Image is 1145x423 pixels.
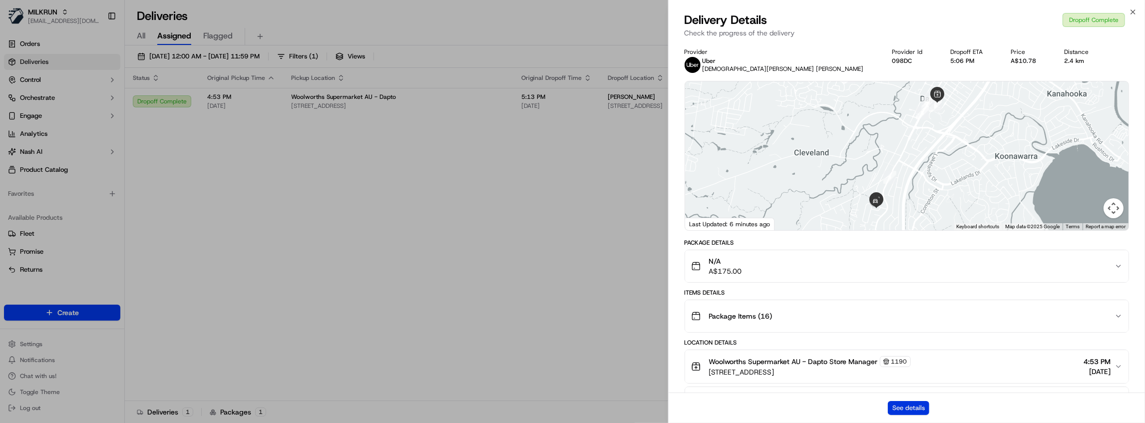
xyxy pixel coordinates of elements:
div: 7 [921,97,934,110]
div: Dropoff ETA [950,48,995,56]
span: Map data ©2025 Google [1005,224,1060,229]
div: Last Updated: 6 minutes ago [685,218,774,230]
span: Package Items ( 16 ) [709,311,772,321]
span: A$175.00 [709,266,742,276]
div: Location Details [685,339,1129,347]
button: See details [888,401,929,415]
div: Provider Id [892,48,934,56]
div: 5 [924,92,937,105]
span: [DATE] [1084,367,1111,377]
a: Open this area in Google Maps (opens a new window) [688,217,721,230]
div: Distance [1065,48,1101,56]
div: 6 [929,99,942,112]
span: Woolworths Supermarket AU - Dapto Store Manager [709,357,878,367]
div: Items Details [685,289,1129,297]
a: Terms (opens in new tab) [1066,224,1080,229]
button: N/AA$175.00 [685,250,1129,282]
button: Package Items (16) [685,300,1129,332]
button: Keyboard shortcuts [956,223,999,230]
div: A$10.78 [1011,57,1048,65]
p: Uber [703,57,864,65]
span: 4:53 PM [1084,357,1111,367]
span: 1190 [891,358,907,366]
div: 9 [883,171,896,184]
div: Package Details [685,239,1129,247]
div: Provider [685,48,876,56]
button: Map camera controls [1104,198,1124,218]
img: uber-new-logo.jpeg [685,57,701,73]
p: Check the progress of the delivery [685,28,1129,38]
div: 2.4 km [1065,57,1101,65]
span: Delivery Details [685,12,767,28]
span: [STREET_ADDRESS] [709,367,911,377]
button: Woolworths Supermarket AU - Dapto Store Manager1190[STREET_ADDRESS]4:53 PM[DATE] [685,350,1129,383]
div: Price [1011,48,1048,56]
div: 5:06 PM [950,57,995,65]
div: 8 [916,106,929,119]
span: [DEMOGRAPHIC_DATA][PERSON_NAME] [PERSON_NAME] [703,65,864,73]
img: Google [688,217,721,230]
button: 098DC [892,57,912,65]
span: N/A [709,256,742,266]
a: Report a map error [1086,224,1126,229]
